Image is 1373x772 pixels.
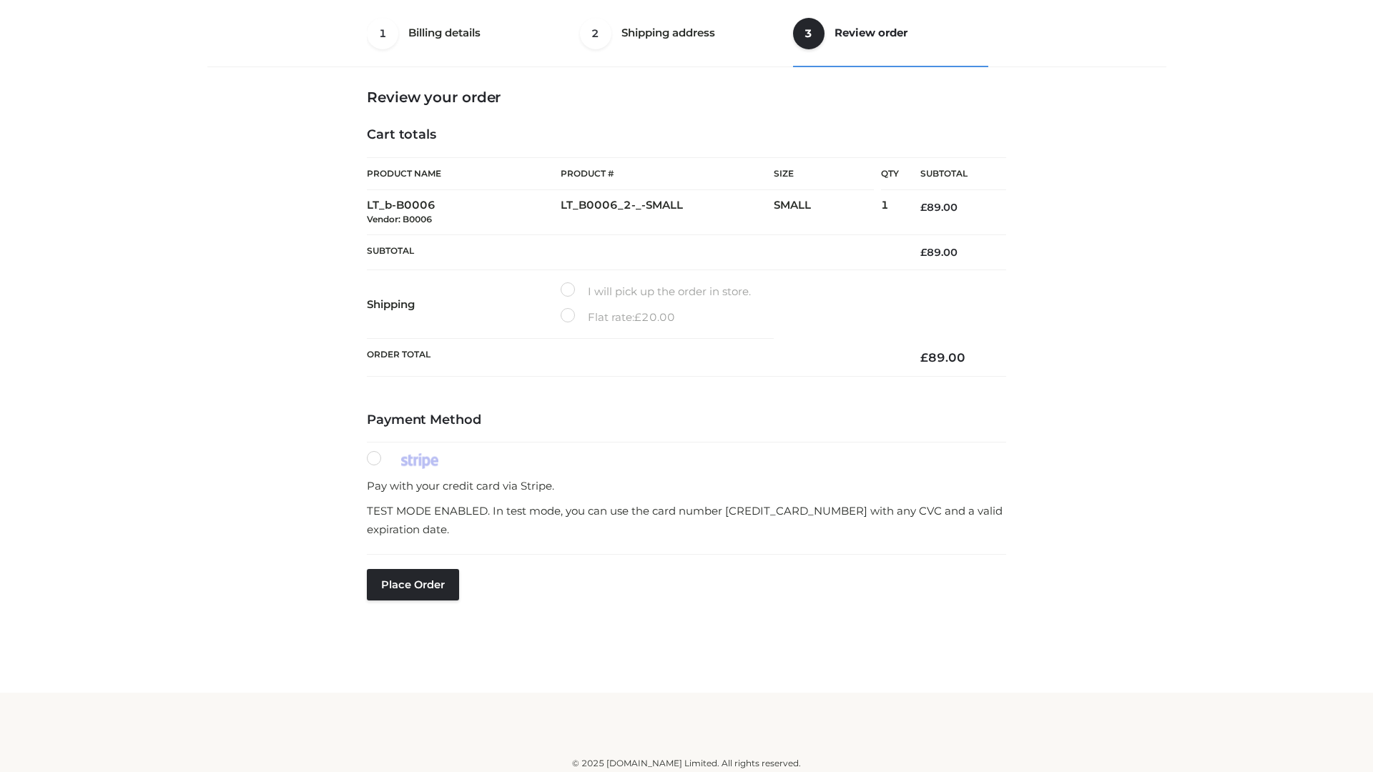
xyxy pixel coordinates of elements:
th: Product # [561,157,774,190]
bdi: 89.00 [920,201,958,214]
small: Vendor: B0006 [367,214,432,224]
bdi: 89.00 [920,246,958,259]
td: 1 [881,190,899,235]
bdi: 20.00 [634,310,675,324]
bdi: 89.00 [920,350,965,365]
span: £ [920,201,927,214]
th: Subtotal [899,158,1006,190]
span: £ [920,350,928,365]
span: £ [634,310,641,324]
h4: Payment Method [367,412,1006,428]
p: TEST MODE ENABLED. In test mode, you can use the card number [CREDIT_CARD_NUMBER] with any CVC an... [367,502,1006,538]
td: SMALL [774,190,881,235]
button: Place order [367,569,459,600]
div: © 2025 [DOMAIN_NAME] Limited. All rights reserved. [212,756,1161,771]
h4: Cart totals [367,127,1006,143]
th: Shipping [367,270,561,339]
th: Qty [881,157,899,190]
label: Flat rate: [561,308,675,327]
th: Product Name [367,157,561,190]
th: Order Total [367,339,899,377]
p: Pay with your credit card via Stripe. [367,477,1006,495]
label: I will pick up the order in store. [561,282,751,301]
h3: Review your order [367,89,1006,106]
th: Subtotal [367,234,899,269]
td: LT_b-B0006 [367,190,561,235]
span: £ [920,246,927,259]
th: Size [774,158,874,190]
td: LT_B0006_2-_-SMALL [561,190,774,235]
